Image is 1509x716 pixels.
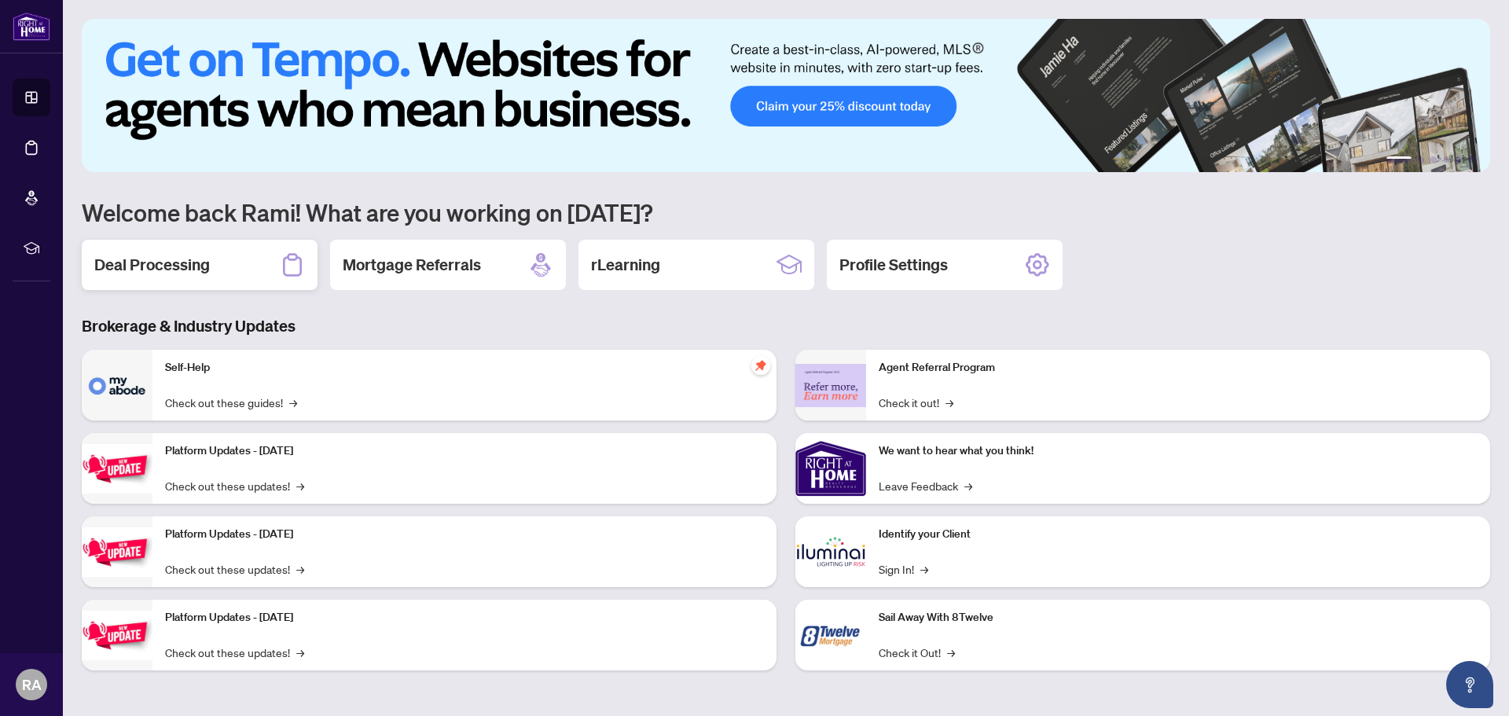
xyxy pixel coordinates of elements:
[296,644,304,661] span: →
[879,477,972,494] a: Leave Feedback→
[296,477,304,494] span: →
[879,560,928,578] a: Sign In!→
[82,315,1490,337] h3: Brokerage & Industry Updates
[879,442,1478,460] p: We want to hear what you think!
[165,359,764,376] p: Self-Help
[795,600,866,670] img: Sail Away With 8Twelve
[1430,156,1437,163] button: 3
[165,560,304,578] a: Check out these updates!→
[22,674,42,696] span: RA
[879,394,953,411] a: Check it out!→
[1468,156,1474,163] button: 6
[839,254,948,276] h2: Profile Settings
[82,350,152,420] img: Self-Help
[879,644,955,661] a: Check it Out!→
[82,444,152,494] img: Platform Updates - July 21, 2025
[1386,156,1412,163] button: 1
[343,254,481,276] h2: Mortgage Referrals
[1418,156,1424,163] button: 2
[879,359,1478,376] p: Agent Referral Program
[879,526,1478,543] p: Identify your Client
[945,394,953,411] span: →
[82,611,152,660] img: Platform Updates - June 23, 2025
[82,19,1490,172] img: Slide 0
[795,364,866,407] img: Agent Referral Program
[165,477,304,494] a: Check out these updates!→
[920,560,928,578] span: →
[296,560,304,578] span: →
[165,394,297,411] a: Check out these guides!→
[591,254,660,276] h2: rLearning
[1446,661,1493,708] button: Open asap
[751,356,770,375] span: pushpin
[795,433,866,504] img: We want to hear what you think!
[165,644,304,661] a: Check out these updates!→
[165,442,764,460] p: Platform Updates - [DATE]
[165,609,764,626] p: Platform Updates - [DATE]
[795,516,866,587] img: Identify your Client
[879,609,1478,626] p: Sail Away With 8Twelve
[289,394,297,411] span: →
[964,477,972,494] span: →
[94,254,210,276] h2: Deal Processing
[82,527,152,577] img: Platform Updates - July 8, 2025
[1456,156,1462,163] button: 5
[947,644,955,661] span: →
[1443,156,1449,163] button: 4
[82,197,1490,227] h1: Welcome back Rami! What are you working on [DATE]?
[165,526,764,543] p: Platform Updates - [DATE]
[13,12,50,41] img: logo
